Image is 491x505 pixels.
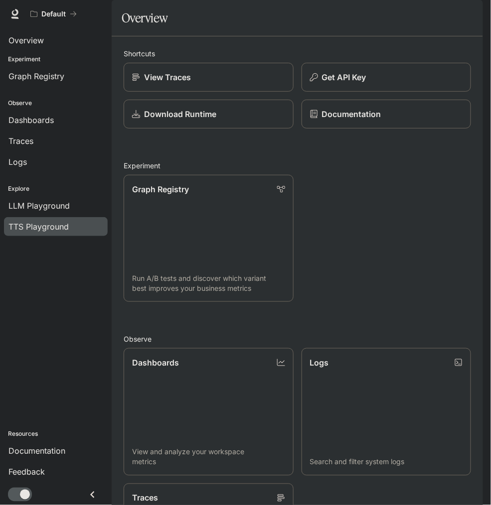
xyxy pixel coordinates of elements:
a: Graph RegistryRun A/B tests and discover which variant best improves your business metrics [124,175,294,302]
p: View Traces [144,71,191,83]
a: LogsSearch and filter system logs [302,348,472,475]
p: Get API Key [322,71,366,83]
h2: Observe [124,334,471,344]
h2: Shortcuts [124,48,471,59]
h2: Experiment [124,160,471,171]
p: Dashboards [132,357,179,369]
a: Documentation [302,100,472,128]
p: Run A/B tests and discover which variant best improves your business metrics [132,273,285,293]
button: Get API Key [302,63,472,92]
h1: Overview [122,8,168,28]
p: Download Runtime [144,108,216,120]
a: Download Runtime [124,100,294,128]
p: View and analyze your workspace metrics [132,447,285,467]
p: Documentation [322,108,381,120]
a: View Traces [124,63,294,92]
p: Graph Registry [132,183,189,195]
p: Traces [132,492,158,504]
button: All workspaces [26,4,81,24]
a: DashboardsView and analyze your workspace metrics [124,348,294,475]
p: Search and filter system logs [310,457,463,467]
p: Default [41,10,66,18]
p: Logs [310,357,329,369]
